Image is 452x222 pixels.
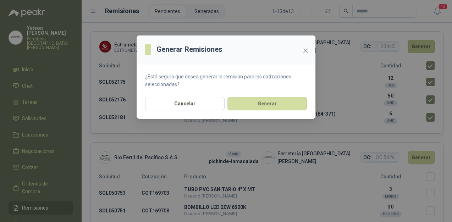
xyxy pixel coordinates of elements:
button: Generar [227,97,307,110]
button: Cancelar [145,97,225,110]
p: ¿Está seguro que desea generar la remisión para las cotizaciones seleccionadas? [145,73,307,88]
h3: Generar Remisiones [156,44,222,55]
button: Close [300,45,311,56]
span: close [303,48,308,54]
